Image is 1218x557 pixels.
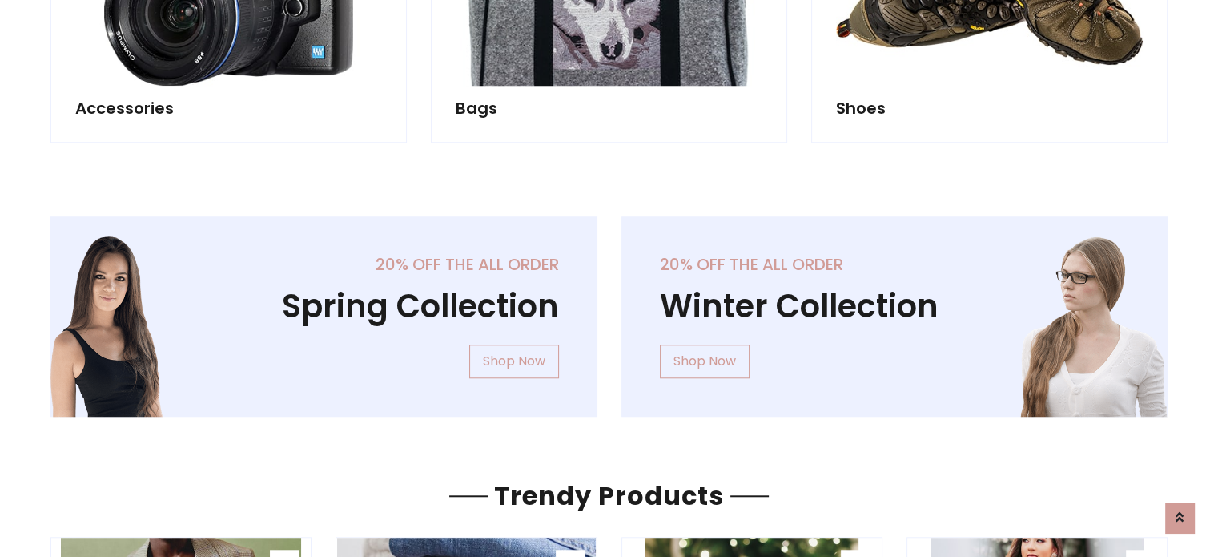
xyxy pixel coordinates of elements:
span: Trendy Products [488,478,730,514]
h5: 20% off the all order [660,255,1130,274]
a: Shop Now [469,345,559,378]
a: Shop Now [660,345,750,378]
h5: Accessories [75,99,382,118]
h5: Bags [456,99,762,118]
h1: Spring Collection [89,287,559,325]
h5: Shoes [836,99,1143,118]
h1: Winter Collection [660,287,1130,325]
h5: 20% off the all order [89,255,559,274]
